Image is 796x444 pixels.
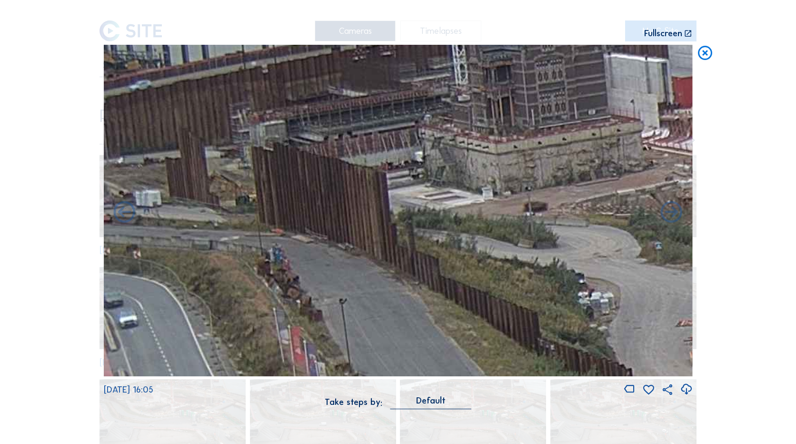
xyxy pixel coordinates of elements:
[416,396,446,405] div: Default
[390,396,472,409] div: Default
[658,200,685,226] i: Back
[111,200,138,226] i: Forward
[644,29,682,38] div: Fullscreen
[104,45,693,376] img: Image
[104,384,153,395] span: [DATE] 16:05
[325,398,382,406] div: Take steps by:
